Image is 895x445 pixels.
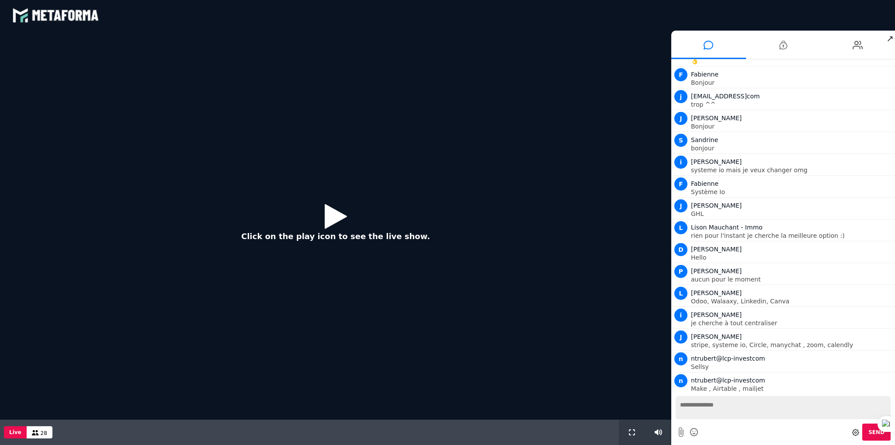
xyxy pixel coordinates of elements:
[674,134,687,147] span: S
[691,246,742,253] span: [PERSON_NAME]
[691,115,742,122] span: [PERSON_NAME]
[691,268,742,275] span: [PERSON_NAME]
[691,377,765,384] span: ntrubert@lcp-investcom
[691,158,742,165] span: [PERSON_NAME]
[691,202,742,209] span: [PERSON_NAME]
[674,287,687,300] span: L
[674,68,687,81] span: F
[674,156,687,169] span: i
[691,320,893,326] p: je cherche à tout centraliser
[691,386,893,392] p: Make , Airtable , mailjet
[674,90,687,103] span: j
[4,426,27,438] button: Live
[674,374,687,387] span: n
[674,221,687,234] span: L
[674,112,687,125] span: J
[691,101,893,108] p: trop ^^
[691,211,893,217] p: GHL
[674,265,687,278] span: P
[691,276,893,282] p: aucun pour le moment
[691,233,893,239] p: rien pour l'instant je cherche la meilleure option :)
[691,136,718,143] span: Sandrine
[241,230,430,242] p: Click on the play icon to see the live show.
[691,364,893,370] p: Sellsy
[232,197,439,254] button: Click on the play icon to see the live show.
[862,424,891,441] button: Send
[691,342,893,348] p: stripe, systeme io, Circle, manychat , zoom, calendly
[691,180,718,187] span: Fabienne
[691,311,742,318] span: [PERSON_NAME]
[674,177,687,191] span: F
[674,330,687,344] span: J
[691,93,760,100] span: [EMAIL_ADDRESS]com
[691,123,893,129] p: Bonjour
[691,224,763,231] span: Lison Mauchant - Immo
[674,243,687,256] span: D
[691,167,893,173] p: systeme io mais je veux changer omg
[691,298,893,304] p: Odoo, Walaaxy, Linkedin, Canva
[691,80,893,86] p: Bonjour
[691,289,742,296] span: [PERSON_NAME]
[691,145,893,151] p: bonjour
[691,355,765,362] span: ntrubert@lcp-investcom
[691,254,893,261] p: Hello
[674,199,687,212] span: J
[674,309,687,322] span: i
[691,189,893,195] p: Système Io
[674,352,687,365] span: n
[41,430,47,436] span: 28
[868,429,885,435] span: Send
[691,333,742,340] span: [PERSON_NAME]
[691,71,718,78] span: Fabienne
[691,58,893,64] p: 👌
[885,31,895,46] span: ↗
